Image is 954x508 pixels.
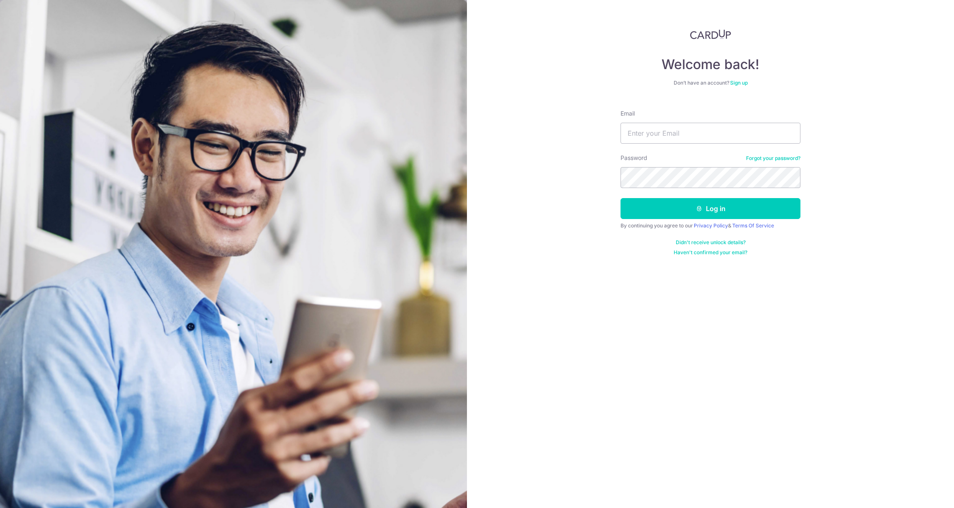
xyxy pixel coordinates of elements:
[676,239,746,246] a: Didn't receive unlock details?
[621,56,800,73] h4: Welcome back!
[746,155,800,162] a: Forgot your password?
[621,80,800,86] div: Don’t have an account?
[621,222,800,229] div: By continuing you agree to our &
[621,198,800,219] button: Log in
[621,109,635,118] label: Email
[621,154,647,162] label: Password
[690,29,731,39] img: CardUp Logo
[621,123,800,144] input: Enter your Email
[674,249,747,256] a: Haven't confirmed your email?
[694,222,728,229] a: Privacy Policy
[732,222,774,229] a: Terms Of Service
[730,80,748,86] a: Sign up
